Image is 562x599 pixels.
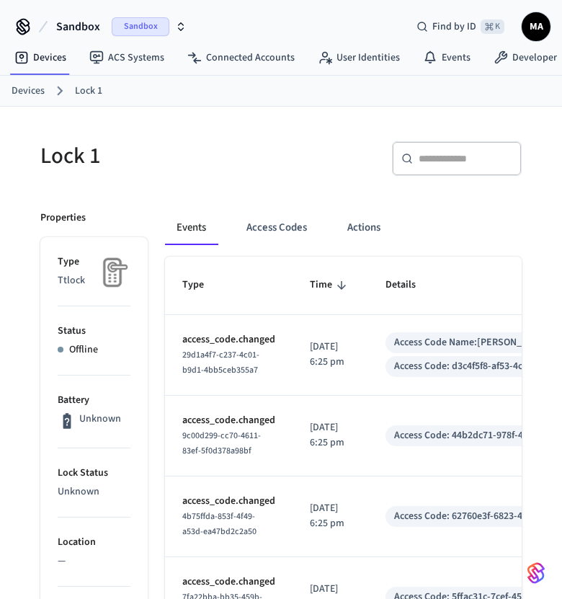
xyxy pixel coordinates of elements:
[58,273,130,288] p: Ttlock
[112,17,169,36] span: Sandbox
[40,210,86,226] p: Properties
[58,535,130,550] p: Location
[58,466,130,481] p: Lock Status
[58,393,130,408] p: Battery
[182,510,257,538] span: 4b75ffda-853f-4f49-a53d-ea47bd2c2a50
[165,210,218,245] button: Events
[336,210,392,245] button: Actions
[69,342,98,358] p: Offline
[56,18,100,35] span: Sandbox
[75,84,102,99] a: Lock 1
[182,274,223,296] span: Type
[182,332,275,347] p: access_code.changed
[394,335,550,350] div: Access Code Name: [PERSON_NAME]
[411,45,482,71] a: Events
[58,554,130,569] p: —
[182,494,275,509] p: access_code.changed
[385,274,434,296] span: Details
[310,501,351,531] p: [DATE] 6:25 pm
[165,210,522,245] div: ant example
[182,349,259,376] span: 29d1a4f7-c237-4c01-b9d1-4bb5ceb355a7
[235,210,318,245] button: Access Codes
[310,274,351,296] span: Time
[58,484,130,500] p: Unknown
[306,45,411,71] a: User Identities
[78,45,176,71] a: ACS Systems
[182,574,275,590] p: access_code.changed
[3,45,78,71] a: Devices
[405,14,516,40] div: Find by ID⌘ K
[527,562,545,585] img: SeamLogoGradient.69752ec5.svg
[176,45,306,71] a: Connected Accounts
[523,14,549,40] span: MA
[58,324,130,339] p: Status
[522,12,550,41] button: MA
[94,254,130,290] img: Placeholder Lock Image
[182,413,275,428] p: access_code.changed
[58,254,130,270] p: Type
[481,19,504,34] span: ⌘ K
[182,430,261,457] span: 9c00d299-cc70-4611-83ef-5f0d378a98bf
[310,340,351,370] p: [DATE] 6:25 pm
[310,420,351,451] p: [DATE] 6:25 pm
[432,19,476,34] span: Find by ID
[79,412,121,427] p: Unknown
[12,84,45,99] a: Devices
[40,141,272,171] h5: Lock 1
